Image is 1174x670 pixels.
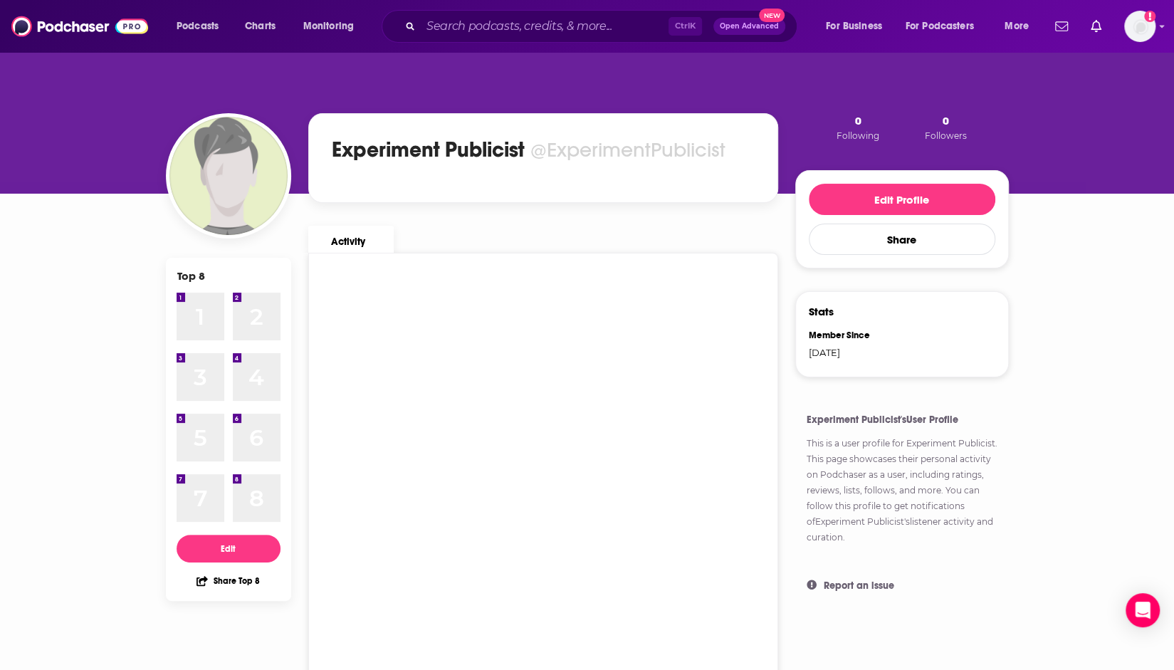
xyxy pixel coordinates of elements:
button: 0Following [832,113,884,142]
button: Share Top 8 [196,567,260,595]
a: Show notifications dropdown [1085,14,1107,38]
img: Podchaser - Follow, Share and Rate Podcasts [11,13,148,40]
button: open menu [995,15,1047,38]
span: Followers [925,130,967,141]
button: open menu [293,15,372,38]
span: More [1005,16,1029,36]
button: Edit [177,535,281,562]
button: Open AdvancedNew [713,18,785,35]
span: Open Advanced [720,23,779,30]
span: Charts [245,16,276,36]
a: Activity [308,226,394,253]
div: Member Since [809,330,893,341]
h4: Experiment Publicist's User Profile [807,414,997,426]
div: Open Intercom Messenger [1126,593,1160,627]
span: For Podcasters [906,16,974,36]
button: Show profile menu [1124,11,1155,42]
input: Search podcasts, credits, & more... [421,15,669,38]
div: Search podcasts, credits, & more... [395,10,811,43]
span: 0 [854,114,861,127]
img: Experiment Publicist [169,117,288,235]
span: Ctrl K [669,17,702,36]
button: open menu [896,15,995,38]
span: Logged in as ExperimentPublicist [1124,11,1155,42]
span: For Business [826,16,882,36]
h1: Experiment Publicist [332,137,525,162]
button: open menu [816,15,900,38]
span: 0 [943,114,949,127]
button: open menu [167,15,237,38]
button: 0Followers [921,113,971,142]
span: Monitoring [303,16,354,36]
div: @ExperimentPublicist [530,137,725,162]
a: Experiment Publicist [906,438,995,449]
span: Following [837,130,879,141]
svg: Add a profile image [1144,11,1155,22]
h3: Stats [809,305,834,318]
p: This is a user profile for . This page showcases their personal activity on Podchaser as a user, ... [807,436,997,545]
button: Edit Profile [809,184,995,215]
div: [DATE] [809,347,893,358]
a: Show notifications dropdown [1049,14,1074,38]
a: Charts [236,15,284,38]
span: New [759,9,785,22]
button: Share [809,224,995,255]
img: User Profile [1124,11,1155,42]
div: Top 8 [177,269,205,283]
button: Report an issue [807,580,997,592]
span: Podcasts [177,16,219,36]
